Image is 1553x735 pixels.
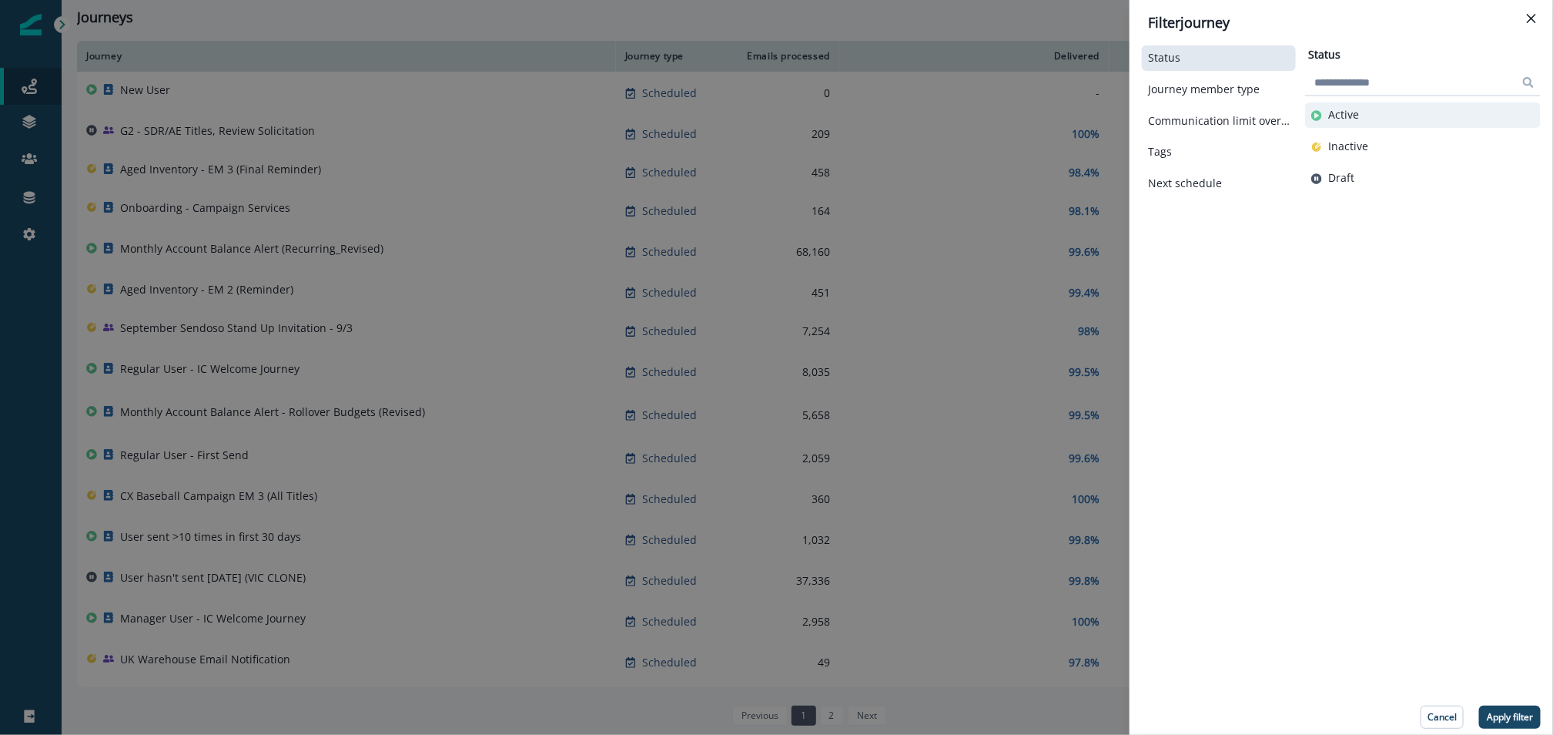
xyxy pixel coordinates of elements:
[1328,109,1359,122] p: Active
[1487,712,1533,723] p: Apply filter
[1328,172,1354,185] p: Draft
[1148,146,1172,159] p: Tags
[1421,706,1464,729] button: Cancel
[1148,146,1290,159] button: Tags
[1148,115,1290,128] button: Communication limit overrides
[1148,177,1290,190] button: Next schedule
[1311,172,1535,185] button: Draft
[1311,109,1535,122] button: Active
[1148,177,1222,190] p: Next schedule
[1328,140,1368,153] p: Inactive
[1148,52,1180,65] p: Status
[1148,83,1290,96] button: Journey member type
[1427,712,1457,723] p: Cancel
[1148,52,1290,65] button: Status
[1479,706,1541,729] button: Apply filter
[1519,6,1544,31] button: Close
[1148,83,1260,96] p: Journey member type
[1148,12,1230,33] p: Filter journey
[1311,140,1535,153] button: Inactive
[1305,49,1340,62] h2: Status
